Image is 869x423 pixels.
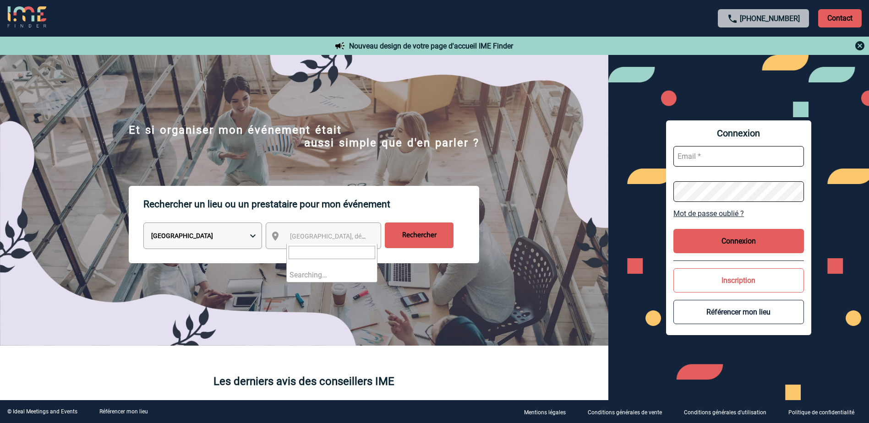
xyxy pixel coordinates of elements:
span: Connexion [673,128,804,139]
li: Searching… [287,268,377,282]
input: Email * [673,146,804,167]
a: Mentions légales [517,407,580,416]
p: Rechercher un lieu ou un prestataire pour mon événement [143,186,479,222]
a: Mot de passe oublié ? [673,209,804,218]
button: Connexion [673,229,804,253]
div: © Ideal Meetings and Events [7,408,77,415]
a: Conditions générales d'utilisation [677,407,781,416]
p: Conditions générales d'utilisation [684,409,766,416]
a: Politique de confidentialité [781,407,869,416]
input: Rechercher [385,222,454,248]
button: Inscription [673,268,804,293]
a: Référencer mon lieu [99,408,148,415]
span: [GEOGRAPHIC_DATA], département, région... [290,233,417,240]
button: Référencer mon lieu [673,300,804,324]
p: Politique de confidentialité [788,409,854,416]
p: Mentions légales [524,409,566,416]
p: Contact [818,9,862,27]
a: Conditions générales de vente [580,407,677,416]
img: call-24-px.png [727,13,738,24]
a: [PHONE_NUMBER] [740,14,800,23]
p: Conditions générales de vente [588,409,662,416]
